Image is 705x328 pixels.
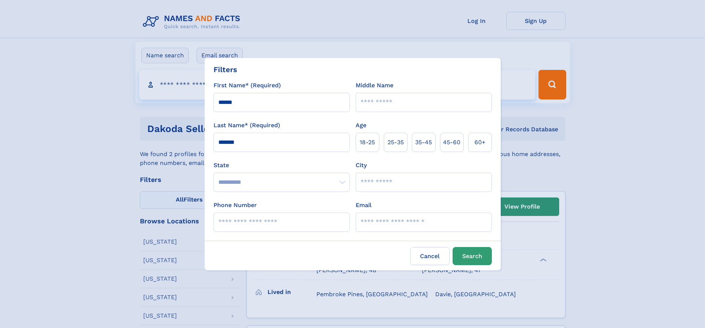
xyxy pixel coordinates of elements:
[443,138,460,147] span: 45‑60
[214,201,257,210] label: Phone Number
[410,247,450,265] label: Cancel
[356,81,393,90] label: Middle Name
[415,138,432,147] span: 35‑45
[356,201,372,210] label: Email
[214,121,280,130] label: Last Name* (Required)
[453,247,492,265] button: Search
[387,138,404,147] span: 25‑35
[474,138,486,147] span: 60+
[214,64,237,75] div: Filters
[360,138,375,147] span: 18‑25
[356,121,366,130] label: Age
[356,161,367,170] label: City
[214,161,350,170] label: State
[214,81,281,90] label: First Name* (Required)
